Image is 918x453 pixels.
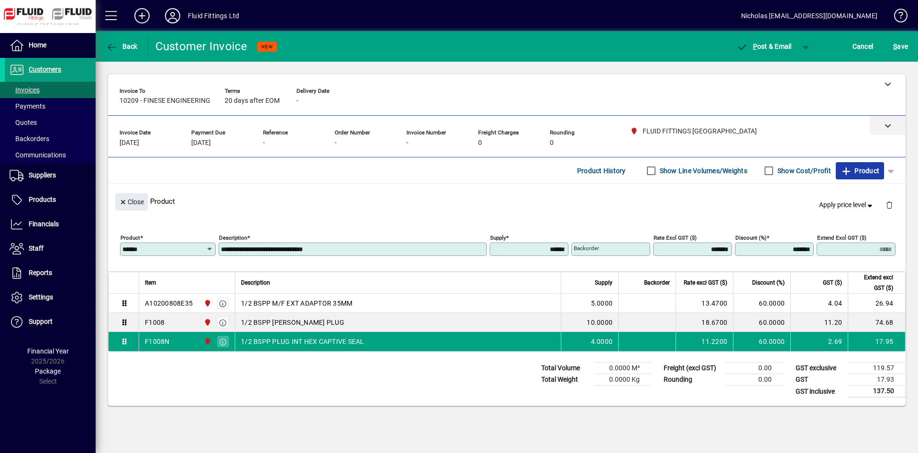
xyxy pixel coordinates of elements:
span: Payments [10,102,45,110]
td: Freight (excl GST) [659,363,726,374]
a: Suppliers [5,164,96,188]
span: Apply price level [819,200,874,210]
span: FLUID FITTINGS CHRISTCHURCH [201,336,212,347]
button: Add [127,7,157,24]
button: Close [115,193,148,210]
mat-label: Product [120,234,140,241]
td: GST exclusive [791,363,848,374]
td: 0.00 [726,363,783,374]
span: 1/2 BSPP PLUG INT HEX CAPTIVE SEAL [241,337,364,346]
span: Extend excl GST ($) [854,272,893,293]
span: Rate excl GST ($) [684,277,727,288]
td: Rounding [659,374,726,386]
app-page-header-button: Close [113,197,150,206]
mat-label: Rate excl GST ($) [654,234,697,241]
button: Apply price level [815,197,878,214]
td: 2.69 [790,332,848,351]
span: Close [119,194,144,210]
a: Home [5,33,96,57]
a: Quotes [5,114,96,131]
a: Support [5,310,96,334]
td: 17.95 [848,332,905,351]
div: 11.2200 [682,337,727,346]
button: Cancel [850,38,876,55]
span: P [753,43,757,50]
button: Save [891,38,910,55]
span: Discount (%) [752,277,785,288]
span: Customers [29,66,61,73]
td: 74.68 [848,313,905,332]
span: FLUID FITTINGS CHRISTCHURCH [201,317,212,328]
span: GST ($) [823,277,842,288]
td: Total Volume [536,363,594,374]
span: 4.0000 [591,337,613,346]
td: 119.57 [848,363,906,374]
a: Settings [5,286,96,309]
span: Communications [10,151,66,159]
label: Show Line Volumes/Weights [658,166,747,176]
span: Home [29,41,46,49]
td: 60.0000 [733,332,790,351]
span: Support [29,318,53,325]
a: Knowledge Base [887,2,906,33]
a: Staff [5,237,96,261]
td: 17.93 [848,374,906,386]
button: Post & Email [732,38,797,55]
div: Nicholas [EMAIL_ADDRESS][DOMAIN_NAME] [741,8,877,23]
button: Delete [878,193,901,216]
span: - [263,139,265,147]
div: A10200808E35 [145,298,193,308]
mat-label: Description [219,234,247,241]
span: Back [106,43,138,50]
mat-label: Extend excl GST ($) [817,234,866,241]
span: FLUID FITTINGS CHRISTCHURCH [201,298,212,309]
span: - [335,139,337,147]
span: 0 [550,139,554,147]
span: ost & Email [736,43,792,50]
a: Reports [5,261,96,285]
span: Cancel [852,39,874,54]
span: 0 [478,139,482,147]
span: 20 days after EOM [225,97,280,105]
td: GST [791,374,848,386]
mat-label: Backorder [574,245,599,252]
td: 137.50 [848,386,906,398]
a: Communications [5,147,96,163]
td: 26.94 [848,294,905,313]
a: Products [5,188,96,212]
span: ave [893,39,908,54]
a: Financials [5,212,96,236]
span: - [296,97,298,105]
span: 10209 - FINESE ENGINEERING [120,97,210,105]
mat-label: Discount (%) [735,234,766,241]
mat-label: Supply [490,234,506,241]
td: 4.04 [790,294,848,313]
span: 1/2 BSPP [PERSON_NAME] PLUG [241,318,344,327]
app-page-header-button: Back [96,38,148,55]
a: Invoices [5,82,96,98]
span: Settings [29,293,53,301]
span: NEW [261,44,273,50]
span: 1/2 BSPP M/F EXT ADAPTOR 35MM [241,298,352,308]
div: Customer Invoice [155,39,248,54]
span: [DATE] [191,139,211,147]
button: Product History [573,162,630,179]
button: Back [103,38,140,55]
span: Supply [595,277,612,288]
td: GST inclusive [791,386,848,398]
span: 5.0000 [591,298,613,308]
td: 60.0000 [733,313,790,332]
td: 60.0000 [733,294,790,313]
td: 11.20 [790,313,848,332]
div: Fluid Fittings Ltd [188,8,239,23]
span: Staff [29,244,44,252]
div: 13.4700 [682,298,727,308]
button: Profile [157,7,188,24]
span: Products [29,196,56,203]
span: Financial Year [27,347,69,355]
span: Suppliers [29,171,56,179]
td: 0.0000 M³ [594,363,651,374]
span: Reports [29,269,52,276]
td: 0.0000 Kg [594,374,651,386]
span: Backorders [10,135,49,143]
